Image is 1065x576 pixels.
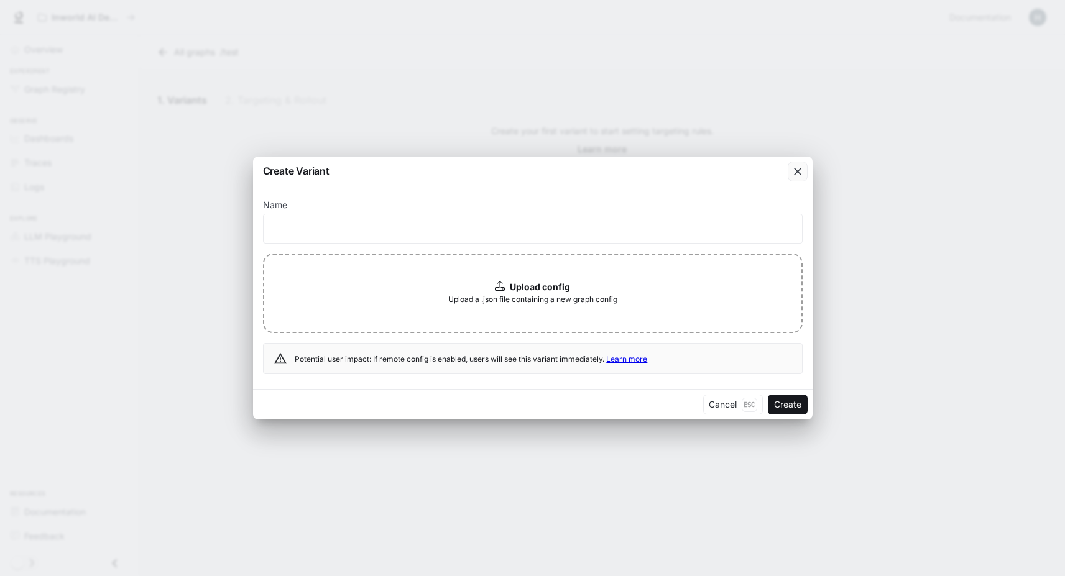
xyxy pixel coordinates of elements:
[742,398,757,411] p: Esc
[768,395,808,414] button: Create
[510,281,570,292] b: Upload config
[606,354,647,363] a: Learn more
[295,354,647,363] span: Potential user impact: If remote config is enabled, users will see this variant immediately.
[263,163,330,178] p: Create Variant
[448,293,617,306] span: Upload a .json file containing a new graph config
[263,201,287,209] p: Name
[703,395,763,414] button: CancelEsc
